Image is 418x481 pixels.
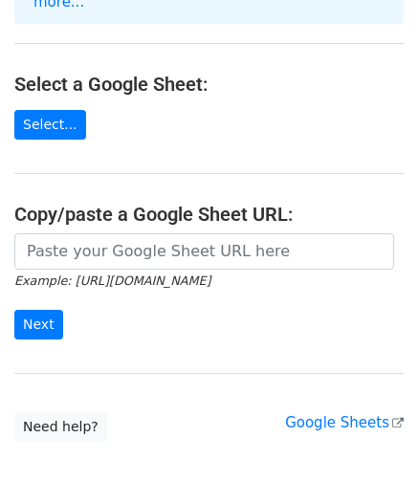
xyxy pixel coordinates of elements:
[14,73,404,96] h4: Select a Google Sheet:
[14,233,394,270] input: Paste your Google Sheet URL here
[14,273,210,288] small: Example: [URL][DOMAIN_NAME]
[14,412,107,442] a: Need help?
[285,414,404,431] a: Google Sheets
[14,110,86,140] a: Select...
[14,203,404,226] h4: Copy/paste a Google Sheet URL:
[322,389,418,481] iframe: Chat Widget
[14,310,63,339] input: Next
